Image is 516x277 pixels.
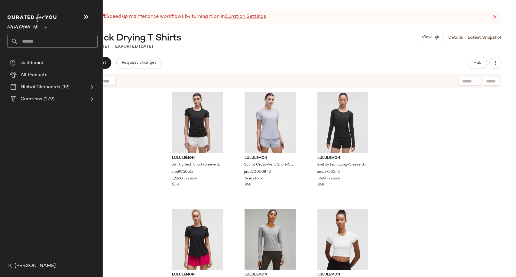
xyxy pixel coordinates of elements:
[240,92,300,153] img: LW3JBKS_032507_1
[21,84,60,91] span: Global Clipboards
[245,182,251,188] span: $58
[42,96,54,103] span: (279)
[473,60,482,65] span: Hub
[171,169,193,175] span: prod9750519
[225,13,266,21] a: Curation Settings
[7,264,12,269] img: svg%3e
[468,57,487,69] button: Hub
[245,156,296,161] span: lululemon
[313,92,373,153] img: LW3DFKS_4780_1
[313,209,373,270] img: LW3GZHS_012826_1
[21,72,47,79] span: All Products
[418,33,443,42] button: View
[421,35,432,40] span: View
[60,84,70,91] span: (19)
[19,60,43,66] span: Dashboard
[167,92,228,153] img: LW3HHHS_4780_1
[7,14,59,22] img: cfy_white_logo.C9jOOHJF.svg
[317,182,324,188] span: $68
[172,156,223,161] span: lululemon
[317,176,340,182] span: 5699 in stock
[167,209,228,270] img: LW3JFUS_0001_1
[10,60,16,66] img: svg%3e
[448,34,463,41] a: Details
[111,43,113,50] span: •
[42,13,266,21] div: Speed up maintenance workflows by turning it on in
[116,57,162,69] button: Request changes
[244,162,295,168] span: Sculpt Cross-Vent Short-Sleeve Shirt
[172,176,197,182] span: 12260 in stock
[317,156,368,161] span: lululemon
[240,209,300,270] img: LW3FQFS_0572_1
[317,162,368,168] span: Swiftly Tech Long-Sleeve Shirt 2.0 Hip Length
[172,182,179,188] span: $58
[317,169,340,175] span: prod9750543
[7,21,38,31] span: Lululemon UK
[468,34,501,41] a: Latest Snapshot
[245,176,263,182] span: 67 in stock
[47,32,181,44] span: Women's Quick Drying T Shirts
[115,43,153,50] p: Exported [DATE]
[171,162,222,168] span: Swiftly Tech Short-Sleeve Shirt 2.0 Hip Length
[15,263,56,270] span: [PERSON_NAME]
[21,96,42,103] span: Curations
[122,60,157,65] span: Request changes
[244,169,271,175] span: prod20003843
